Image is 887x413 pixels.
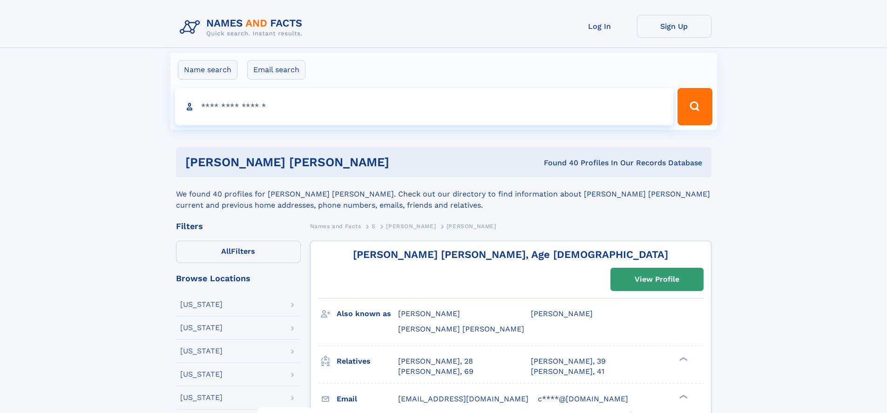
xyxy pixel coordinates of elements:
[467,158,702,168] div: Found 40 Profiles In Our Records Database
[180,324,223,332] div: [US_STATE]
[531,356,606,366] a: [PERSON_NAME], 39
[337,353,398,369] h3: Relatives
[398,325,524,333] span: [PERSON_NAME] [PERSON_NAME]
[562,15,637,38] a: Log In
[637,15,711,38] a: Sign Up
[398,309,460,318] span: [PERSON_NAME]
[176,15,310,40] img: Logo Names and Facts
[180,371,223,378] div: [US_STATE]
[180,301,223,308] div: [US_STATE]
[176,241,301,263] label: Filters
[398,366,474,377] a: [PERSON_NAME], 69
[176,222,301,230] div: Filters
[337,306,398,322] h3: Also known as
[337,391,398,407] h3: Email
[447,223,496,230] span: [PERSON_NAME]
[677,356,688,362] div: ❯
[386,220,436,232] a: [PERSON_NAME]
[372,220,376,232] a: S
[353,249,668,260] a: [PERSON_NAME] [PERSON_NAME], Age [DEMOGRAPHIC_DATA]
[635,269,679,290] div: View Profile
[221,247,231,256] span: All
[178,60,237,80] label: Name search
[180,394,223,401] div: [US_STATE]
[180,347,223,355] div: [US_STATE]
[175,88,674,125] input: search input
[531,366,604,377] a: [PERSON_NAME], 41
[247,60,305,80] label: Email search
[310,220,361,232] a: Names and Facts
[677,393,688,399] div: ❯
[611,268,703,291] a: View Profile
[531,309,593,318] span: [PERSON_NAME]
[176,177,711,211] div: We found 40 profiles for [PERSON_NAME] [PERSON_NAME]. Check out our directory to find information...
[372,223,376,230] span: S
[386,223,436,230] span: [PERSON_NAME]
[398,394,528,403] span: [EMAIL_ADDRESS][DOMAIN_NAME]
[398,356,473,366] a: [PERSON_NAME], 28
[185,156,467,168] h1: [PERSON_NAME] [PERSON_NAME]
[677,88,712,125] button: Search Button
[176,274,301,283] div: Browse Locations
